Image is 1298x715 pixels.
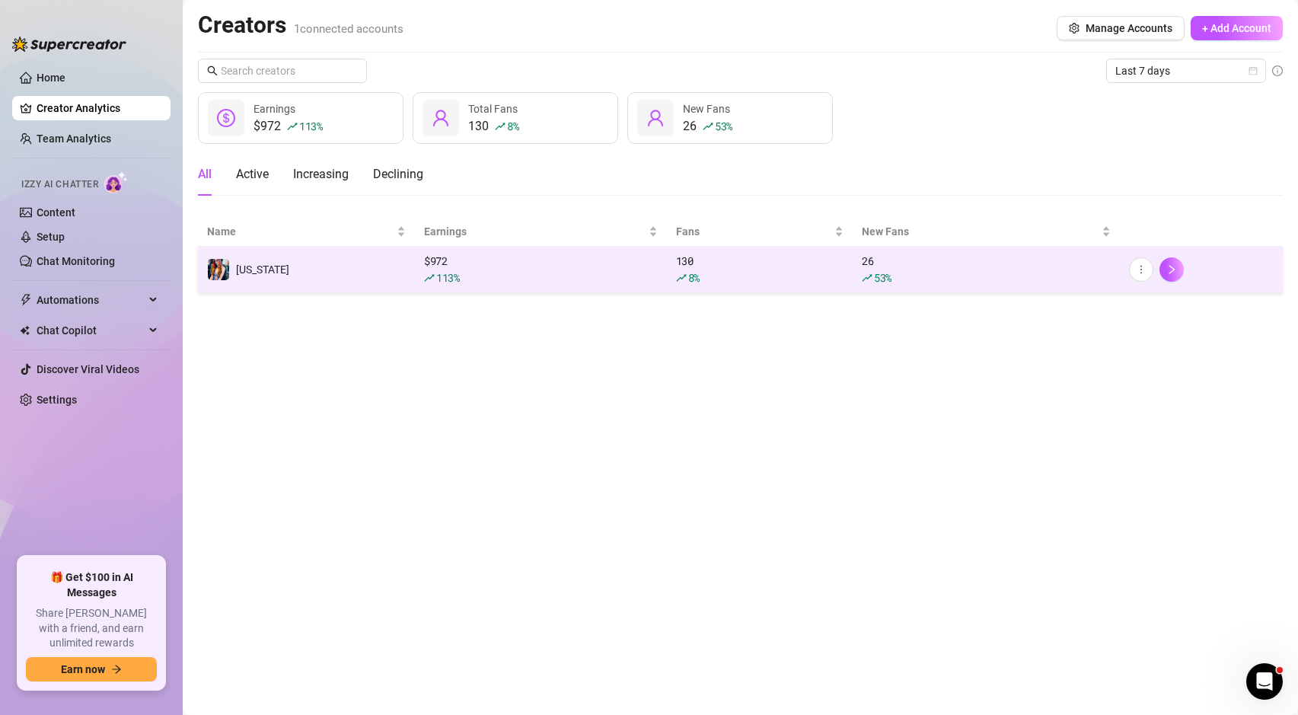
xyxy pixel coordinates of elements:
span: rise [676,273,687,283]
a: Chat Monitoring [37,255,115,267]
iframe: Intercom live chat [1246,663,1283,700]
span: 53 % [874,270,891,285]
span: rise [703,121,713,132]
th: New Fans [853,217,1120,247]
a: Content [37,206,75,219]
div: 26 [683,117,732,136]
span: info-circle [1272,65,1283,76]
span: Fans [676,223,831,240]
img: Michigan [208,259,229,280]
button: Manage Accounts [1057,16,1185,40]
h2: Creators [198,11,403,40]
a: Setup [37,231,65,243]
span: Chat Copilot [37,318,145,343]
span: 113 % [299,119,323,133]
span: Last 7 days [1115,59,1257,82]
span: Earnings [424,223,646,240]
span: dollar-circle [217,109,235,127]
button: right [1159,257,1184,282]
span: Izzy AI Chatter [21,177,98,192]
span: Earn now [61,663,105,675]
span: 8 % [507,119,518,133]
div: Active [236,165,269,184]
span: rise [287,121,298,132]
span: 1 connected accounts [294,22,403,36]
span: 8 % [688,270,700,285]
span: + Add Account [1202,22,1271,34]
input: Search creators [221,62,346,79]
span: user [646,109,665,127]
span: rise [424,273,435,283]
span: 🎁 Get $100 in AI Messages [26,570,157,600]
span: [US_STATE] [236,263,289,276]
div: Declining [373,165,423,184]
img: logo-BBDzfeDw.svg [12,37,126,52]
span: New Fans [862,223,1099,240]
div: 130 [468,117,518,136]
span: Earnings [254,103,295,115]
span: calendar [1249,66,1258,75]
th: Earnings [415,217,667,247]
span: more [1136,264,1147,275]
th: Fans [667,217,853,247]
span: 113 % [436,270,460,285]
span: arrow-right [111,664,122,675]
span: rise [495,121,505,132]
span: New Fans [683,103,730,115]
img: Chat Copilot [20,325,30,336]
a: Creator Analytics [37,96,158,120]
span: 53 % [715,119,732,133]
div: 26 [862,253,1111,286]
div: $ 972 [424,253,658,286]
span: search [207,65,218,76]
span: Manage Accounts [1086,22,1172,34]
button: + Add Account [1191,16,1283,40]
div: 130 [676,253,844,286]
span: Total Fans [468,103,518,115]
span: Automations [37,288,145,312]
a: Team Analytics [37,132,111,145]
img: AI Chatter [104,171,128,193]
span: setting [1069,23,1080,34]
div: All [198,165,212,184]
a: Settings [37,394,77,406]
span: thunderbolt [20,294,32,306]
span: Share [PERSON_NAME] with a friend, and earn unlimited rewards [26,606,157,651]
span: right [1166,264,1177,275]
a: Discover Viral Videos [37,363,139,375]
div: $972 [254,117,323,136]
a: Home [37,72,65,84]
span: Name [207,223,394,240]
span: rise [862,273,872,283]
th: Name [198,217,415,247]
div: Increasing [293,165,349,184]
button: Earn nowarrow-right [26,657,157,681]
span: user [432,109,450,127]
